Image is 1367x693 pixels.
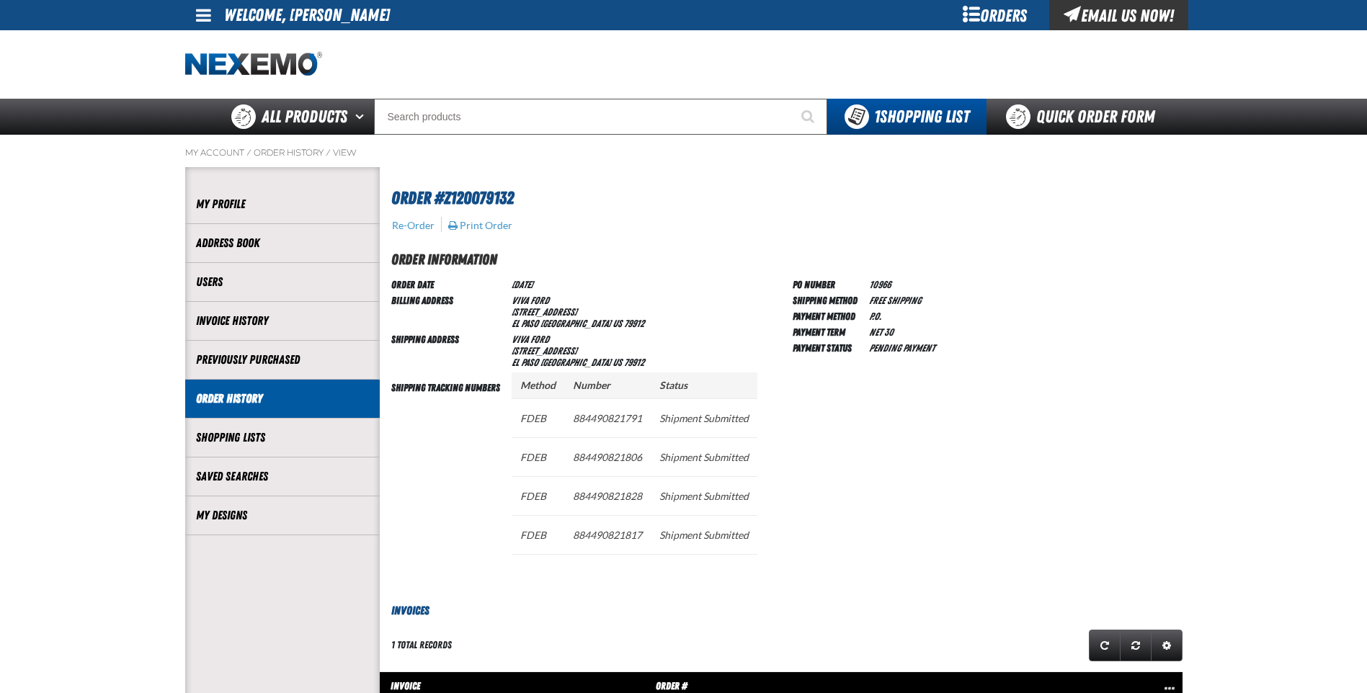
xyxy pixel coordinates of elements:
a: Expand or Collapse Grid Settings [1151,630,1183,661]
span: Order #Z120079132 [391,188,514,208]
a: Shopping Lists [196,429,369,446]
span: Viva Ford [512,334,549,345]
span: EL PASO [512,357,538,368]
a: Order History [196,390,369,407]
td: Shipment Submitted [651,515,757,554]
bdo: 79912 [624,357,644,368]
td: Shipping Tracking Numbers [391,370,506,579]
td: 884490821828 [564,476,651,515]
a: My Designs [196,507,369,524]
button: Print Order [447,219,513,232]
h3: Invoices [380,602,1183,620]
th: Status [651,372,757,399]
input: Search [374,99,827,135]
td: 884490821791 [564,398,651,437]
a: Reset grid action [1120,630,1152,661]
a: Refresh grid action [1089,630,1121,661]
span: [STREET_ADDRESS] [512,345,577,357]
td: Payment Method [793,308,863,323]
span: [STREET_ADDRESS] [512,306,577,318]
span: Pending payment [869,342,935,354]
span: US [613,318,622,329]
span: [DATE] [512,279,533,290]
td: Shipment Submitted [651,437,757,476]
th: Number [564,372,651,399]
a: Invoice History [196,313,369,329]
span: US [613,357,622,368]
span: [GEOGRAPHIC_DATA] [540,318,611,329]
td: FDEB [512,476,564,515]
td: Payment Term [793,323,863,339]
button: Start Searching [791,99,827,135]
th: Method [512,372,564,399]
td: Billing Address [391,292,506,331]
span: Shopping List [874,107,969,127]
span: All Products [262,104,347,130]
a: My Profile [196,196,369,213]
td: Order Date [391,276,506,292]
span: Viva Ford [512,295,549,306]
td: Shipping Address [391,331,506,370]
span: / [326,147,331,158]
td: FDEB [512,437,564,476]
span: Order # [656,680,687,692]
button: You have 1 Shopping List. Open to view details [827,99,987,135]
a: Quick Order Form [987,99,1182,135]
strong: 1 [874,107,880,127]
span: [GEOGRAPHIC_DATA] [540,357,611,368]
a: Users [196,274,369,290]
button: Re-Order [391,219,435,232]
td: 884490821817 [564,515,651,554]
div: 1 total records [391,638,452,652]
span: 10966 [869,279,891,290]
a: Home [185,52,322,77]
td: Shipment Submitted [651,398,757,437]
span: / [246,147,251,158]
nav: Breadcrumbs [185,147,1183,158]
td: Shipment Submitted [651,476,757,515]
span: P.O. [869,310,881,322]
h2: Order Information [391,249,1183,270]
a: My Account [185,147,244,158]
img: Nexemo logo [185,52,322,77]
span: Invoice [391,680,420,692]
a: Saved Searches [196,468,369,485]
td: Payment Status [793,339,863,355]
a: View [333,147,357,158]
td: Shipping Method [793,292,863,308]
a: Previously Purchased [196,352,369,368]
a: Address Book [196,235,369,251]
td: FDEB [512,515,564,554]
td: 884490821806 [564,437,651,476]
td: FDEB [512,398,564,437]
span: EL PASO [512,318,538,329]
a: Order History [254,147,324,158]
td: PO Number [793,276,863,292]
bdo: 79912 [624,318,644,329]
span: Free Shipping [869,295,921,306]
span: Net 30 [869,326,894,338]
button: Open All Products pages [350,99,374,135]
